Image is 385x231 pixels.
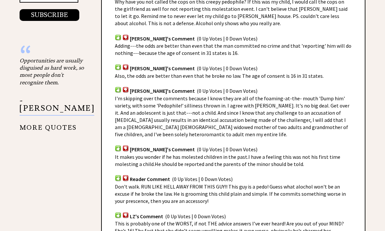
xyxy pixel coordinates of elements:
[122,35,129,41] img: votdown.png
[197,88,257,94] span: (0 Up Votes | 0 Down Votes)
[115,175,121,181] img: votup.png
[130,147,195,153] span: [PERSON_NAME]'s Comment
[115,154,340,168] span: It makes you wonder if he has molested children in the past.I have a feeling this was not his fir...
[20,57,85,87] div: Opportunities are usually disguised as hard work, so most people don't recognize them.
[130,36,195,42] span: [PERSON_NAME]'s Comment
[115,87,121,93] img: votup.png
[122,212,129,219] img: votdown.png
[130,213,163,220] span: LZ's Comment
[115,145,121,152] img: votup.png
[20,97,94,116] p: - [PERSON_NAME]
[130,65,195,72] span: [PERSON_NAME]'s Comment
[130,176,170,183] span: Reader Comment
[20,9,79,21] button: SUBSCRIBE
[122,175,129,181] img: votdown.png
[197,147,257,153] span: (0 Up Votes | 0 Down Votes)
[115,73,324,79] span: Also, the odds are better than even that he broke no law. The age of consent is 16 in 31 states.
[197,36,257,42] span: (0 Up Votes | 0 Down Votes)
[197,65,257,72] span: (0 Up Votes | 0 Down Votes)
[20,119,77,132] a: MORE QUOTES
[115,43,351,57] span: Adding---the odds are better than even that the man committed no crime and that 'reporting' him w...
[122,145,129,152] img: votdown.png
[115,95,349,138] span: I'm skipping over the comments because I know they are all of the foaming-at-the- mouth 'Dump him...
[20,51,85,57] div: “
[115,35,121,41] img: votup.png
[172,176,233,183] span: (0 Up Votes | 0 Down Votes)
[115,64,121,71] img: votup.png
[165,213,226,220] span: (0 Up Votes | 0 Down Votes)
[115,184,346,205] span: Don't walk. RUN LIKE HELL AWAY FROM THIS GUY!! This guy is a pedo! Guess what alochol won't be an...
[122,87,129,93] img: votdown.png
[130,88,195,94] span: [PERSON_NAME]'s Comment
[122,64,129,71] img: votdown.png
[115,212,121,219] img: votup.png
